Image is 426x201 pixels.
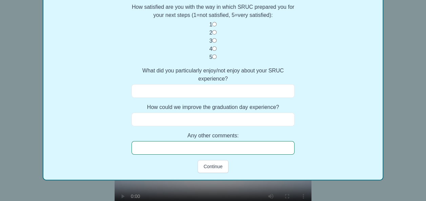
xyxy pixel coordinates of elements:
label: What did you particularly enjoy/not enjoy about your SRUC experience? [131,67,295,83]
label: Any other comments: [131,132,295,140]
button: Continue [198,160,228,173]
label: 2 [209,30,212,36]
label: 3 [209,38,212,44]
label: How could we improve the graduation day experience? [131,103,295,111]
label: 4 [209,46,212,52]
label: 1 [209,22,212,27]
label: How satisfied are you with the way in which SRUC prepared you for your next steps (1=not satisfie... [131,3,295,19]
label: 5 [209,54,212,60]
